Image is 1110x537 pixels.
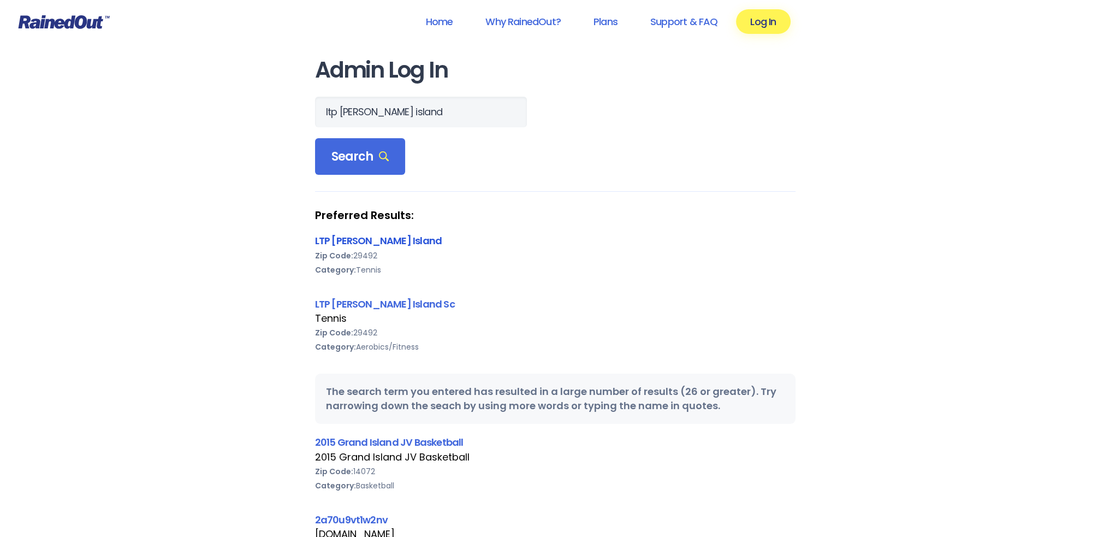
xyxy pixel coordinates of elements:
div: 14072 [315,464,796,479]
b: Category: [315,480,356,491]
a: LTP [PERSON_NAME] Island Sc [315,297,455,311]
h1: Admin Log In [315,58,796,82]
a: Plans [579,9,632,34]
div: Basketball [315,479,796,493]
div: 29492 [315,326,796,340]
div: 2015 Grand Island JV Basketball [315,435,796,450]
div: Tennis [315,311,796,326]
a: Support & FAQ [636,9,732,34]
b: Zip Code: [315,327,353,338]
div: 2015 Grand Island JV Basketball [315,450,796,464]
a: Home [411,9,467,34]
div: Aerobics/Fitness [315,340,796,354]
b: Category: [315,264,356,275]
b: Zip Code: [315,250,353,261]
div: 2a70u9vt1w2nv [315,512,796,527]
a: Log In [736,9,790,34]
a: 2a70u9vt1w2nv [315,513,388,527]
div: Tennis [315,263,796,277]
a: 2015 Grand Island JV Basketball [315,435,464,449]
div: LTP [PERSON_NAME] Island [315,233,796,248]
div: Search [315,138,406,175]
input: Search Orgs… [315,97,527,127]
span: Search [331,149,389,164]
div: LTP [PERSON_NAME] Island Sc [315,297,796,311]
strong: Preferred Results: [315,208,796,222]
a: LTP [PERSON_NAME] Island [315,234,442,247]
div: The search term you entered has resulted in a large number of results (26 or greater). Try narrow... [315,374,796,424]
div: 29492 [315,249,796,263]
a: Why RainedOut? [471,9,575,34]
b: Category: [315,341,356,352]
b: Zip Code: [315,466,353,477]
